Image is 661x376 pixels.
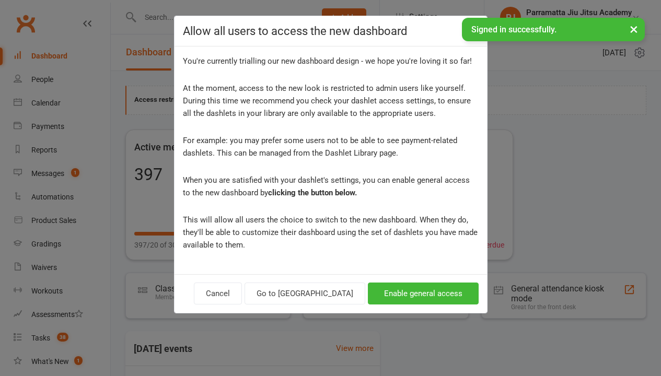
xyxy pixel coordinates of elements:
[183,174,479,199] div: When you are satisfied with your dashlet's settings, you can enable general access to the new das...
[183,82,479,120] div: At the moment, access to the new look is restricted to admin users like yourself. During this tim...
[183,134,479,159] div: For example: you may prefer some users not to be able to see payment-related dashlets. This can b...
[368,283,479,304] button: Enable general access
[624,18,643,40] button: ×
[471,25,556,34] span: Signed in successfully.
[183,55,479,67] div: You're currently trialling our new dashboard design - we hope you're loving it so far!
[183,214,479,251] div: This will allow all users the choice to switch to the new dashboard. When they do, they'll be abl...
[194,283,242,304] button: Cancel
[245,283,365,304] button: Go to [GEOGRAPHIC_DATA]
[268,188,357,197] strong: clicking the button below.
